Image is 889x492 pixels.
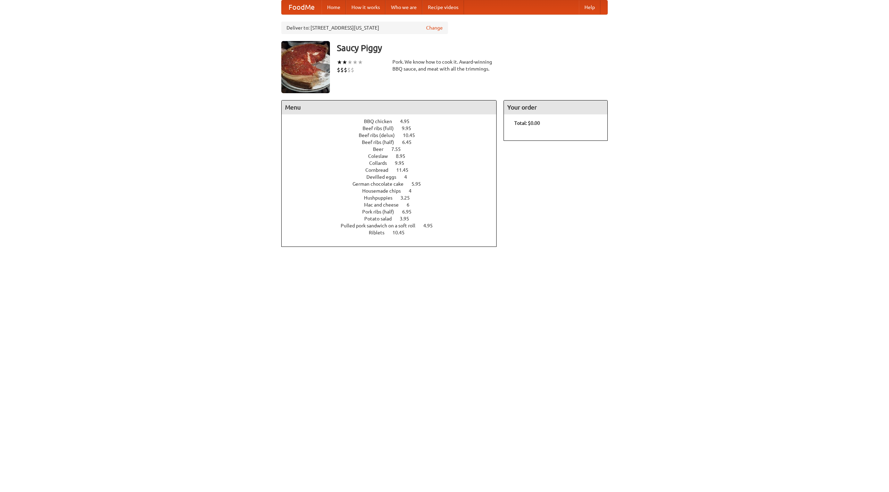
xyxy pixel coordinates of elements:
a: German chocolate cake 5.95 [352,181,434,187]
span: Beer [373,146,390,152]
a: Coleslaw 8.95 [368,153,418,159]
a: Mac and cheese 6 [364,202,422,208]
li: ★ [358,58,363,66]
span: Collards [369,160,394,166]
span: 4 [409,188,418,194]
a: Help [579,0,600,14]
span: German chocolate cake [352,181,410,187]
a: Pork ribs (half) 6.95 [362,209,424,215]
span: Potato salad [364,216,399,221]
li: $ [340,66,344,74]
a: Pulled pork sandwich on a soft roll 4.95 [341,223,446,228]
span: 7.55 [391,146,408,152]
div: Deliver to: [STREET_ADDRESS][US_STATE] [281,22,448,34]
li: $ [337,66,340,74]
a: Devilled eggs 4 [366,174,420,180]
li: ★ [337,58,342,66]
img: angular.jpg [281,41,330,93]
a: Home [322,0,346,14]
div: Pork. We know how to cook it. Award-winning BBQ sauce, and meat with all the trimmings. [392,58,497,72]
a: Hushpuppies 3.25 [364,195,423,201]
span: 3.25 [400,195,417,201]
span: Beef ribs (full) [363,126,401,131]
b: Total: $0.00 [514,120,540,126]
span: 6.95 [402,209,418,215]
a: How it works [346,0,385,14]
span: 9.95 [402,126,418,131]
span: 4 [404,174,414,180]
span: 4.95 [400,119,416,124]
span: 3.95 [400,216,416,221]
span: 8.95 [396,153,412,159]
a: Change [426,24,443,31]
span: Beef ribs (half) [362,139,401,145]
span: 10.45 [403,132,422,138]
a: Who we are [385,0,422,14]
span: 6 [407,202,416,208]
a: FoodMe [282,0,322,14]
span: Coleslaw [368,153,395,159]
a: Beef ribs (half) 6.45 [362,139,424,145]
a: Housemade chips 4 [362,188,424,194]
span: Cornbread [365,167,395,173]
li: ★ [342,58,347,66]
li: ★ [352,58,358,66]
li: ★ [347,58,352,66]
h4: Your order [504,100,607,114]
span: Pulled pork sandwich on a soft roll [341,223,422,228]
li: $ [347,66,351,74]
a: Beef ribs (full) 9.95 [363,126,424,131]
span: 10.45 [392,230,412,235]
span: Hushpuppies [364,195,399,201]
h4: Menu [282,100,496,114]
span: 4.95 [423,223,440,228]
span: BBQ chicken [364,119,399,124]
span: Mac and cheese [364,202,406,208]
li: $ [351,66,354,74]
a: Recipe videos [422,0,464,14]
a: Beef ribs (delux) 10.45 [359,132,428,138]
span: 6.45 [402,139,418,145]
span: Beef ribs (delux) [359,132,402,138]
a: Beer 7.55 [373,146,414,152]
a: Cornbread 11.45 [365,167,421,173]
span: Housemade chips [362,188,408,194]
a: Potato salad 3.95 [364,216,422,221]
span: 9.95 [395,160,411,166]
span: 11.45 [396,167,415,173]
li: $ [344,66,347,74]
h3: Saucy Piggy [337,41,608,55]
a: Collards 9.95 [369,160,417,166]
span: Pork ribs (half) [362,209,401,215]
span: Devilled eggs [366,174,403,180]
a: BBQ chicken 4.95 [364,119,422,124]
span: 5.95 [412,181,428,187]
span: Riblets [369,230,391,235]
a: Riblets 10.45 [369,230,417,235]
